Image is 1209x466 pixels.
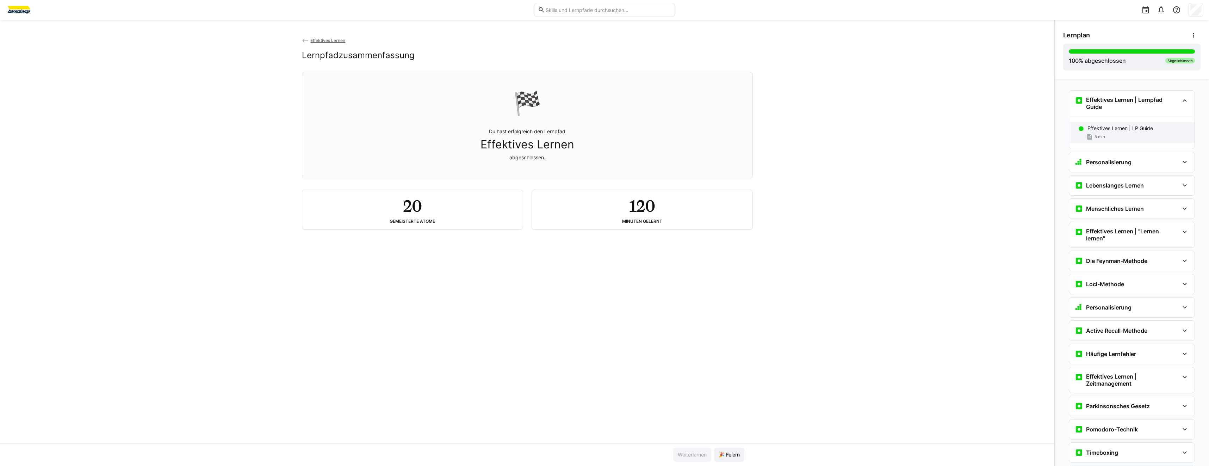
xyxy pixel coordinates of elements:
h3: Active Recall-Methode [1086,327,1147,334]
h3: Personalisierung [1086,304,1131,311]
h3: Lebenslanges Lernen [1086,182,1144,189]
input: Skills und Lernpfade durchsuchen… [545,7,671,13]
div: Abgeschlossen [1165,58,1195,63]
button: 🎉 Feiern [714,448,744,462]
h3: Effektives Lernen | "Lernen lernen" [1086,228,1179,242]
span: Weiterlernen [677,451,708,458]
span: Lernplan [1063,31,1090,39]
div: 🏁 [513,89,541,117]
div: Gemeisterte Atome [390,219,435,224]
h3: Timeboxing [1086,449,1118,456]
h3: Effektives Lernen | Zeitmanagement [1086,373,1179,387]
h2: 20 [403,196,422,216]
span: Effektives Lernen [310,38,345,43]
span: Effektives Lernen [480,138,574,151]
h3: Effektives Lernen | Lernpfad Guide [1086,96,1179,110]
h3: Parkinsonsches Gesetz [1086,403,1150,410]
a: Effektives Lernen [302,38,346,43]
h2: Lernpfadzusammenfassung [302,50,415,61]
button: Weiterlernen [673,448,711,462]
h3: Pomodoro-Technik [1086,426,1138,433]
h3: Häufige Lernfehler [1086,350,1136,357]
h3: Die Feynman-Methode [1086,257,1147,264]
p: Du hast erfolgreich den Lernpfad abgeschlossen. [480,128,574,161]
h2: 120 [629,196,655,216]
div: % abgeschlossen [1069,56,1126,65]
h3: Personalisierung [1086,159,1131,166]
h3: Menschliches Lernen [1086,205,1144,212]
span: 100 [1069,57,1079,64]
p: Effektives Lernen | LP Guide [1087,125,1153,132]
div: Minuten gelernt [622,219,662,224]
span: 🎉 Feiern [718,451,741,458]
h3: Loci-Methode [1086,281,1124,288]
span: 5 min [1095,134,1105,140]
